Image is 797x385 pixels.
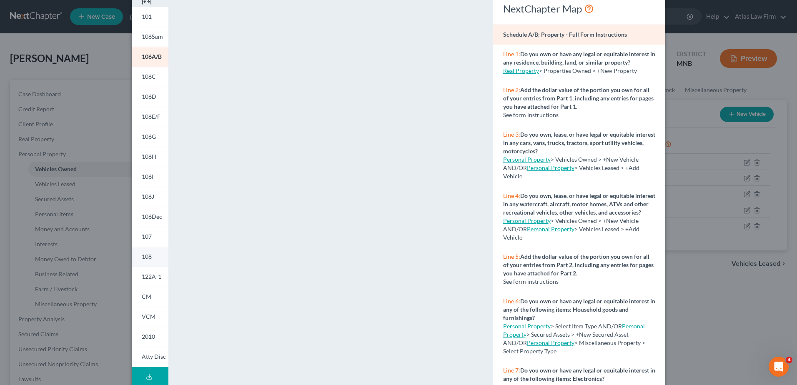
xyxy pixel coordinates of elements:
[503,131,655,155] strong: Do you own, lease, or have legal or equitable interest in any cars, vans, trucks, tractors, sport...
[503,367,520,374] span: Line 7:
[132,87,168,107] a: 106D
[503,367,655,382] strong: Do you own or have any legal or equitable interest in any of the following items: Electronics?
[503,322,622,330] span: > Select Item Type AND/OR
[132,67,168,87] a: 106C
[503,2,655,15] div: NextChapter Map
[786,357,792,363] span: 4
[503,86,654,110] strong: Add the dollar value of the portion you own for all of your entries from Part 1, including any en...
[142,273,161,280] span: 122A-1
[132,167,168,187] a: 106I
[503,253,520,260] span: Line 5:
[503,31,627,38] strong: Schedule A/B: Property - Full Form Instructions
[132,27,168,47] a: 106Sum
[142,153,156,160] span: 106H
[503,86,520,93] span: Line 2:
[539,67,637,74] span: > Properties Owned > +New Property
[132,327,168,347] a: 2010
[132,147,168,167] a: 106H
[132,287,168,307] a: CM
[503,278,559,285] span: See form instructions
[527,339,574,346] a: Personal Property
[503,297,655,321] strong: Do you own or have any legal or equitable interest in any of the following items: Household goods...
[142,313,155,320] span: VCM
[142,73,156,80] span: 106C
[132,107,168,127] a: 106E/F
[769,357,789,377] iframe: Intercom live chat
[132,127,168,147] a: 106G
[142,53,162,60] span: 106A/B
[503,192,655,216] strong: Do you own, lease, or have legal or equitable interest in any watercraft, aircraft, motor homes, ...
[132,207,168,227] a: 106Dec
[142,353,166,360] span: Atty Disc
[503,164,639,180] span: > Vehicles Leased > +Add Vehicle
[132,307,168,327] a: VCM
[503,339,645,355] span: > Miscellaneous Property > Select Property Type
[503,322,645,346] span: > Secured Assets > +New Secured Asset AND/OR
[132,227,168,247] a: 107
[132,187,168,207] a: 106J
[142,253,152,260] span: 108
[142,173,153,180] span: 106I
[503,297,520,305] span: Line 6:
[142,33,163,40] span: 106Sum
[503,111,559,118] span: See form instructions
[132,247,168,267] a: 108
[503,217,639,232] span: > Vehicles Owned > +New Vehicle AND/OR
[503,50,655,66] strong: Do you own or have any legal or equitable interest in any residence, building, land, or similar p...
[503,217,551,224] a: Personal Property
[503,50,520,57] span: Line 1:
[503,322,551,330] a: Personal Property
[503,322,645,338] a: Personal Property
[503,192,520,199] span: Line 4:
[142,333,155,340] span: 2010
[527,225,574,232] a: Personal Property
[142,213,162,220] span: 106Dec
[503,253,654,277] strong: Add the dollar value of the portion you own for all of your entries from Part 2, including any en...
[132,347,168,367] a: Atty Disc
[503,156,639,171] span: > Vehicles Owned > +New Vehicle AND/OR
[503,156,551,163] a: Personal Property
[527,164,574,171] a: Personal Property
[142,13,152,20] span: 101
[142,93,156,100] span: 106D
[142,293,151,300] span: CM
[503,131,520,138] span: Line 3:
[503,67,539,74] a: Real Property
[132,7,168,27] a: 101
[132,267,168,287] a: 122A-1
[142,233,152,240] span: 107
[142,133,156,140] span: 106G
[142,193,154,200] span: 106J
[132,47,168,67] a: 106A/B
[142,113,160,120] span: 106E/F
[503,225,639,241] span: > Vehicles Leased > +Add Vehicle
